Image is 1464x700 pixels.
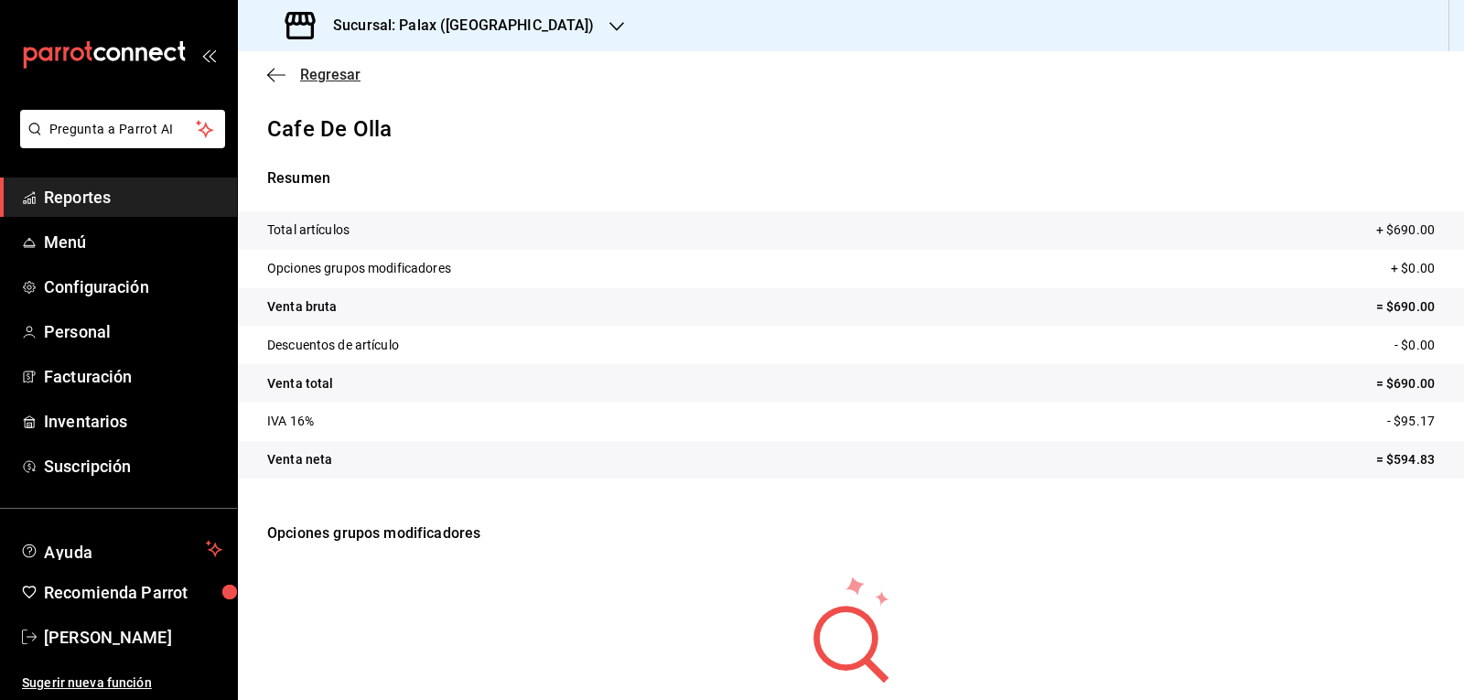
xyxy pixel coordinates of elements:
[300,66,361,83] span: Regresar
[1394,336,1435,355] p: - $0.00
[267,450,332,469] p: Venta neta
[1376,221,1435,240] p: + $690.00
[44,230,222,254] span: Menú
[44,409,222,434] span: Inventarios
[20,110,225,148] button: Pregunta a Parrot AI
[22,673,222,693] span: Sugerir nueva función
[49,120,197,139] span: Pregunta a Parrot AI
[267,113,1435,145] p: Cafe De Olla
[1376,450,1435,469] p: = $594.83
[318,15,595,37] h3: Sucursal: Palax ([GEOGRAPHIC_DATA])
[267,501,1435,566] p: Opciones grupos modificadores
[267,221,350,240] p: Total artículos
[267,259,451,278] p: Opciones grupos modificadores
[201,48,216,62] button: open_drawer_menu
[267,66,361,83] button: Regresar
[44,185,222,210] span: Reportes
[1387,412,1435,431] p: - $95.17
[44,364,222,389] span: Facturación
[44,538,199,560] span: Ayuda
[1376,297,1435,317] p: = $690.00
[267,412,314,431] p: IVA 16%
[1376,374,1435,393] p: = $690.00
[267,167,1435,189] p: Resumen
[44,275,222,299] span: Configuración
[44,625,222,650] span: [PERSON_NAME]
[44,580,222,605] span: Recomienda Parrot
[267,374,333,393] p: Venta total
[267,297,337,317] p: Venta bruta
[267,336,399,355] p: Descuentos de artículo
[1391,259,1435,278] p: + $0.00
[13,133,225,152] a: Pregunta a Parrot AI
[44,454,222,479] span: Suscripción
[44,319,222,344] span: Personal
